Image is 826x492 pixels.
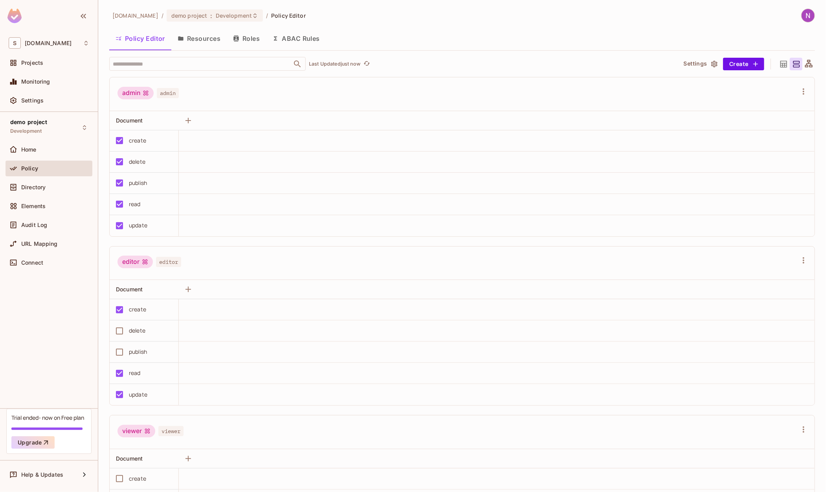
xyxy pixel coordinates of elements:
span: Settings [21,97,44,104]
li: / [162,12,163,19]
span: admin [157,88,179,98]
img: Natapong Intarasuk [802,9,815,22]
span: refresh [363,60,370,68]
button: Upgrade [11,436,55,449]
button: Resources [171,29,227,48]
div: viewer [117,425,155,437]
div: delete [129,326,145,335]
button: Roles [227,29,266,48]
span: demo project [171,12,207,19]
span: Document [116,117,143,124]
button: Policy Editor [109,29,171,48]
div: read [129,369,141,377]
span: Help & Updates [21,472,63,478]
span: the active workspace [112,12,158,19]
span: : [210,13,213,19]
span: Policy Editor [271,12,306,19]
div: update [129,221,147,230]
span: Policy [21,165,38,172]
span: Directory [21,184,46,190]
span: Click to refresh data [360,59,371,69]
div: create [129,474,146,483]
span: Development [216,12,252,19]
span: Home [21,146,37,153]
div: update [129,390,147,399]
div: create [129,305,146,314]
div: publish [129,348,147,356]
span: S [9,37,21,49]
span: Monitoring [21,79,50,85]
li: / [266,12,268,19]
span: Development [10,128,42,134]
button: Create [723,58,764,70]
div: read [129,200,141,209]
span: URL Mapping [21,241,58,247]
div: admin [117,87,154,99]
span: Document [116,455,143,462]
div: delete [129,157,145,166]
button: refresh [362,59,371,69]
span: editor [156,257,181,267]
span: Audit Log [21,222,47,228]
div: publish [129,179,147,187]
button: Settings [681,58,720,70]
span: Projects [21,60,43,66]
span: Connect [21,260,43,266]
span: viewer [158,426,184,436]
button: Open [292,59,303,70]
span: demo project [10,119,47,125]
span: Document [116,286,143,293]
div: editor [117,256,153,268]
span: Workspace: skyviv.com [25,40,72,46]
img: SReyMgAAAABJRU5ErkJggg== [7,9,22,23]
span: Elements [21,203,46,209]
button: ABAC Rules [266,29,326,48]
div: Trial ended- now on Free plan [11,414,84,421]
p: Last Updated just now [309,61,360,67]
div: create [129,136,146,145]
